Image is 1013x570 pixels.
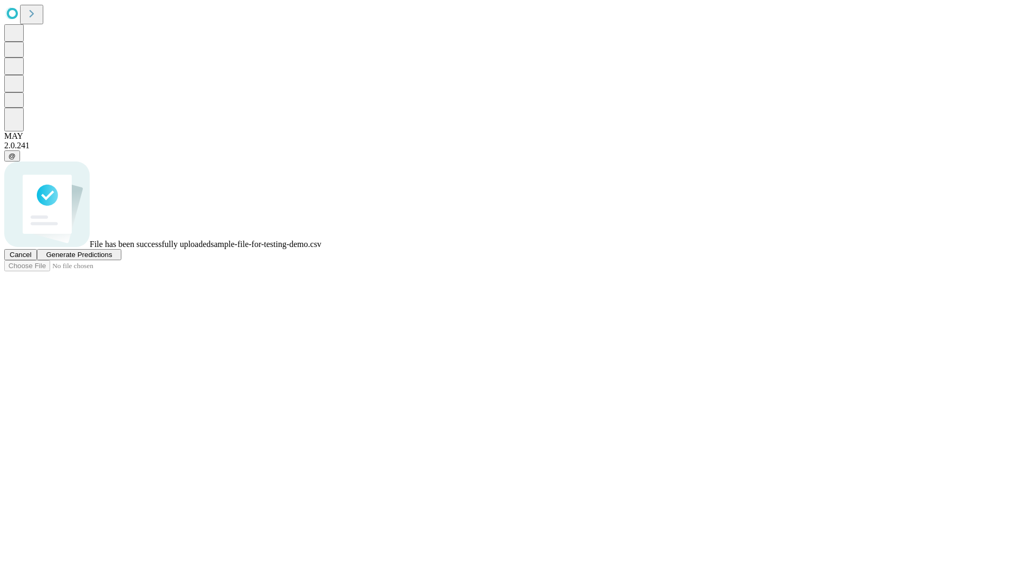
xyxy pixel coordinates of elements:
button: Generate Predictions [37,249,121,260]
span: @ [8,152,16,160]
span: Cancel [9,251,32,259]
div: MAY [4,131,1009,141]
span: Generate Predictions [46,251,112,259]
div: 2.0.241 [4,141,1009,150]
button: @ [4,150,20,161]
span: File has been successfully uploaded [90,240,211,249]
span: sample-file-for-testing-demo.csv [211,240,321,249]
button: Cancel [4,249,37,260]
